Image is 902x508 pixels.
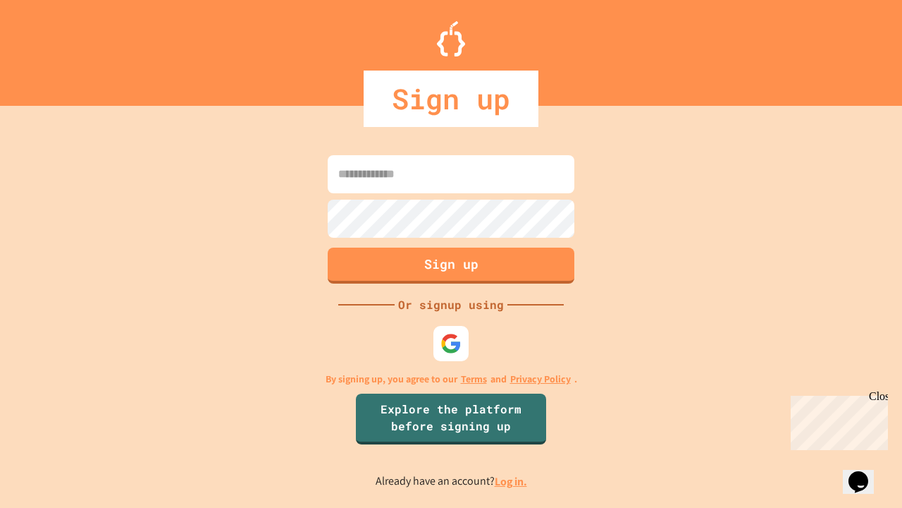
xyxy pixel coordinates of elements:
[495,474,527,489] a: Log in.
[461,372,487,387] a: Terms
[785,390,888,450] iframe: chat widget
[376,473,527,490] p: Already have an account?
[6,6,97,90] div: Chat with us now!Close
[326,372,577,387] p: By signing up, you agree to our and .
[843,452,888,494] iframe: chat widget
[440,333,462,354] img: google-icon.svg
[356,394,546,445] a: Explore the platform before signing up
[395,296,507,313] div: Or signup using
[364,71,538,127] div: Sign up
[437,21,465,56] img: Logo.svg
[510,372,571,387] a: Privacy Policy
[328,248,574,284] button: Sign up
